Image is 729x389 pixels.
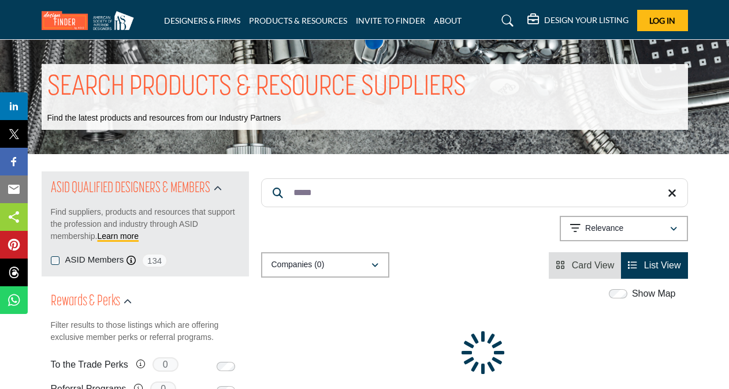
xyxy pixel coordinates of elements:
[51,256,59,265] input: ASID Members checkbox
[42,11,140,30] img: Site Logo
[164,16,240,25] a: DESIGNERS & FIRMS
[644,260,681,270] span: List View
[51,319,240,343] p: Filter results to those listings which are offering exclusive member perks or referral programs.
[628,260,680,270] a: View List
[271,259,325,271] p: Companies (0)
[585,223,623,234] p: Relevance
[621,252,687,279] li: List View
[560,216,688,241] button: Relevance
[47,113,281,124] p: Find the latest products and resources from our Industry Partners
[544,15,628,25] h5: DESIGN YOUR LISTING
[632,287,676,301] label: Show Map
[261,178,688,207] input: Search Keyword
[490,12,521,30] a: Search
[217,362,235,371] input: Switch to To the Trade Perks
[97,231,139,241] a: Learn more
[572,260,615,270] span: Card View
[153,357,178,372] span: 0
[51,206,240,242] p: Find suppliers, products and resources that support the profession and industry through ASID memb...
[556,260,614,270] a: View Card
[356,16,425,25] a: INVITE TO FINDER
[637,10,688,31] button: Log In
[51,291,120,312] h2: Rewards & Perks
[47,70,466,106] h1: SEARCH PRODUCTS & RESOURCE SUPPLIERS
[261,252,389,278] button: Companies (0)
[434,16,462,25] a: ABOUT
[649,16,675,25] span: Log In
[549,252,621,279] li: Card View
[249,16,347,25] a: PRODUCTS & RESOURCES
[51,354,128,375] label: To the Trade Perks
[65,253,124,267] label: ASID Members
[527,14,628,28] div: DESIGN YOUR LISTING
[142,253,168,268] span: 134
[51,178,210,199] h2: ASID QUALIFIED DESIGNERS & MEMBERS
